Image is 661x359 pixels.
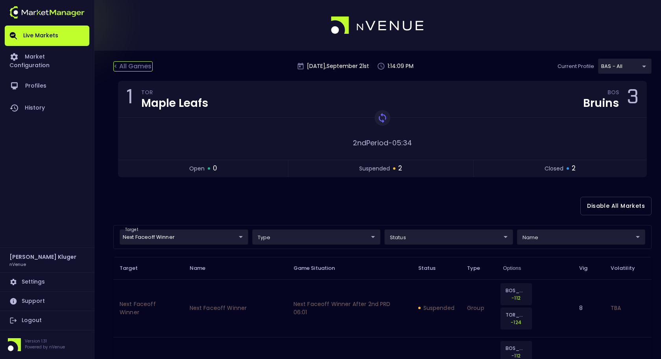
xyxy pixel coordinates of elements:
div: < All Games [113,61,153,71]
span: 2 [572,163,576,174]
span: 0 [213,163,217,174]
div: suspended [418,304,454,312]
img: replayImg [377,112,388,123]
p: -124 [506,319,527,326]
div: target [384,229,513,245]
a: Live Markets [5,26,89,46]
div: TOR [141,90,208,97]
p: [DATE] , September 21 st [307,62,369,70]
h2: [PERSON_NAME] Kluger [9,253,76,261]
h3: nVenue [9,261,26,267]
a: History [5,97,89,119]
span: - [388,138,392,148]
span: 2nd Period [353,138,388,148]
div: Maple Leafs [141,98,208,109]
span: suspended [359,165,390,173]
span: closed [545,165,563,173]
div: BOS [607,90,619,97]
a: Market Configuration [5,46,89,75]
a: Profiles [5,75,89,97]
td: Next Faceoff Winner After 2nd PRD 06:01 [287,279,412,337]
span: Name [190,265,216,272]
div: Bruins [583,98,619,109]
td: Next Faceoff Winner [183,279,287,337]
div: target [598,59,652,74]
span: open [189,165,205,173]
div: target [120,229,248,245]
div: target [252,229,381,245]
span: Volatility [611,265,645,272]
p: Version 1.31 [25,338,65,344]
span: Target [120,265,148,272]
span: Game Situation [294,265,345,272]
p: Current Profile [558,62,594,70]
p: BOS_WIN [506,344,527,352]
p: Powered by nVenue [25,344,65,350]
a: Support [5,292,89,311]
td: Next Faceoff Winner [113,279,183,337]
p: 1:14:09 PM [388,62,414,70]
a: Logout [5,311,89,330]
img: logo [331,16,425,35]
span: Type [467,265,491,272]
button: Disable All Markets [580,197,652,215]
p: BOS_WIN [506,287,527,294]
p: -112 [506,294,527,302]
span: Status [418,265,446,272]
a: Settings [5,273,89,291]
span: 2 [398,163,402,174]
div: Version 1.31Powered by nVenue [5,338,89,351]
div: 3 [627,88,639,111]
span: 05:34 [392,138,412,148]
span: Vig [579,265,598,272]
p: TOR_WIN [506,311,527,319]
th: Options [497,257,573,279]
td: group [461,279,497,337]
td: 8 [573,279,604,337]
img: logo [9,6,85,18]
div: 1 [126,88,133,111]
td: TBA [604,279,652,337]
label: target [125,227,138,233]
div: target [517,229,646,245]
